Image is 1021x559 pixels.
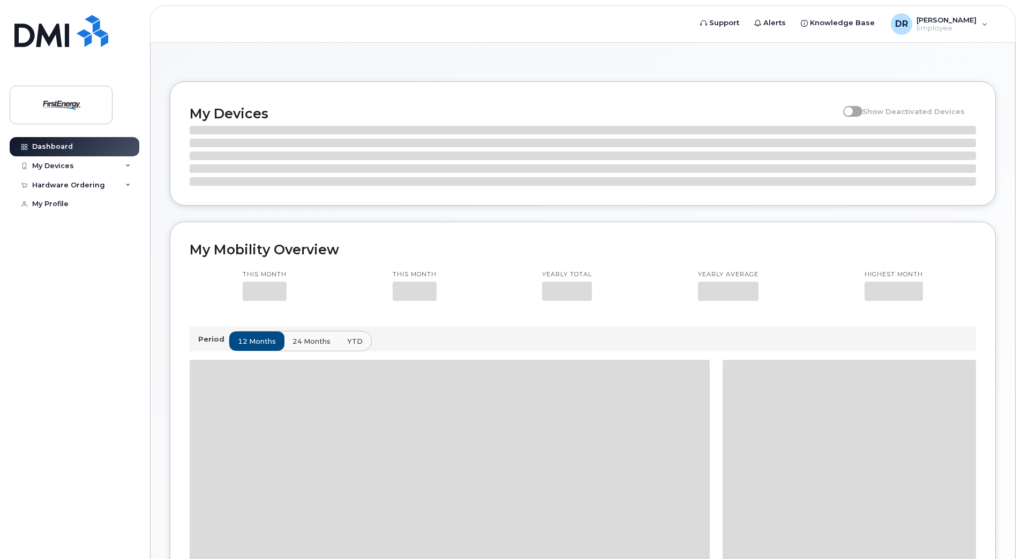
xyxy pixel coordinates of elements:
[542,270,592,279] p: Yearly total
[198,334,229,344] p: Period
[347,336,363,346] span: YTD
[862,107,965,116] span: Show Deactivated Devices
[190,105,838,122] h2: My Devices
[190,241,976,258] h2: My Mobility Overview
[843,101,852,110] input: Show Deactivated Devices
[243,270,287,279] p: This month
[393,270,437,279] p: This month
[698,270,759,279] p: Yearly average
[865,270,923,279] p: Highest month
[292,336,331,346] span: 24 months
